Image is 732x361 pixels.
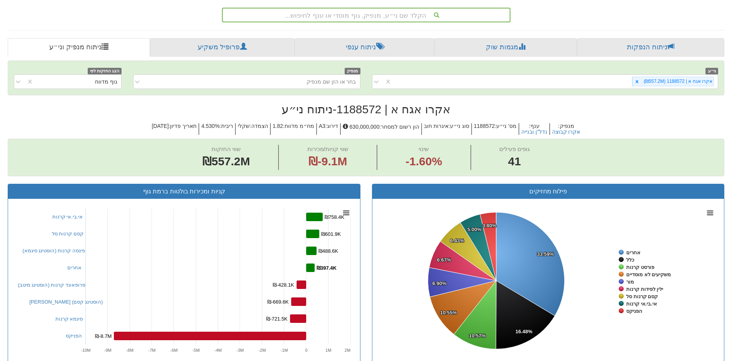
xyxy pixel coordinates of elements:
tspan: ₪601.9K [321,231,341,237]
tspan: ₪758.4K [325,214,345,220]
h5: ענף : [519,123,549,135]
span: ₪-9.1M [308,155,347,168]
span: ני״ע [705,68,718,74]
tspan: 33.59% [537,251,554,257]
h5: מח״מ מדווח : 1.82 [270,123,316,135]
tspan: 3.80% [482,223,497,228]
tspan: ₪-721.5K [266,316,288,322]
text: -4M [214,348,222,353]
a: אי.בי.אי קרנות [52,214,83,220]
tspan: אי.בי.אי קרנות [626,301,657,307]
tspan: משקיעים לא מוסדיים [626,272,671,277]
a: [PERSON_NAME] (הוסטינג קסם) [30,299,103,305]
tspan: 10.55% [440,310,457,316]
span: 41 [499,153,530,170]
tspan: 6.43% [450,238,464,243]
text: -8M [126,348,133,353]
h5: מס' ני״ע : 1188572 [471,123,519,135]
tspan: 6.67% [437,257,451,263]
tspan: אחרים [626,250,640,255]
a: ניתוח ענפי [295,38,434,57]
tspan: פורסט קרנות [626,264,654,270]
div: הקלד שם ני״ע, מנפיק, גוף מוסדי או ענף לחיפוש... [223,8,510,22]
text: -6M [170,348,177,353]
span: גופים פעילים [499,146,530,152]
tspan: הפניקס [626,308,642,314]
a: ניתוח מנפיק וני״ע [8,38,150,57]
text: 1M [325,348,331,353]
span: ₪557.2M [202,155,250,168]
tspan: 5.00% [467,227,482,232]
tspan: ₪-669.6K [267,299,289,305]
tspan: 10.57% [469,333,486,339]
tspan: 6.90% [432,280,447,286]
span: הצג החזקות לפי [88,68,122,74]
tspan: כלל [626,257,634,263]
h5: הצמדה : שקלי [235,123,270,135]
a: פרופיל משקיע [150,38,295,57]
a: פינסה קרנות (הוסטינג סיגמא) [23,248,85,254]
h5: תאריך פדיון : [DATE] [150,123,199,135]
tspan: ילין לפידות קרנות [626,286,663,292]
tspan: ₪488.6K [318,248,338,254]
h5: סוג ני״ע : איגרות חוב [421,123,471,135]
span: מנפיק [345,68,360,74]
tspan: 16.48% [515,329,533,334]
text: -9M [104,348,111,353]
div: אקרו אגח א | 1188572 (₪557.2M) [641,77,714,86]
div: בחר או הזן שם מנפיק [307,78,356,86]
a: קסם קרנות סל [52,231,83,237]
tspan: קסם קרנות סל [626,294,658,299]
h3: קניות ומכירות בולטות ברמת גוף [14,188,354,195]
h5: ריבית : 4.530% [198,123,235,135]
div: גוף מדווח [95,78,117,86]
a: פרופאונד קרנות (הוסטינג מיטב) [18,282,86,288]
span: -1.60% [405,153,442,170]
a: סיגמא קרנות [55,316,83,322]
text: -2M [258,348,266,353]
span: שווי קניות/מכירות [307,146,348,152]
a: הפניקס [66,333,82,339]
span: שווי החזקות [212,146,241,152]
span: שינוי [419,146,429,152]
h3: פילוח מחזיקים [378,188,719,195]
h2: אקרו אגח א | 1188572 - ניתוח ני״ע [8,103,724,116]
h5: דירוג : A3 [316,123,340,135]
button: אקרו קבוצה [552,129,580,135]
text: -5M [192,348,200,353]
text: -10M [81,348,90,353]
button: נדל"ן ובנייה [521,129,547,135]
text: -1M [280,348,288,353]
a: ניתוח הנפקות [577,38,724,57]
text: 0 [305,348,307,353]
tspan: ₪397.4K [317,265,337,271]
text: 2M [344,348,350,353]
text: -7M [148,348,155,353]
tspan: ₪-428.1K [273,282,294,288]
a: מגמות שוק [434,38,577,57]
text: -3M [236,348,243,353]
a: אחרים [67,265,82,270]
tspan: ₪-8.7M [95,333,112,339]
h5: מנפיק : [549,123,582,135]
h5: הון רשום למסחר : 630,000,000 [340,123,421,135]
tspan: מור [626,279,634,285]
